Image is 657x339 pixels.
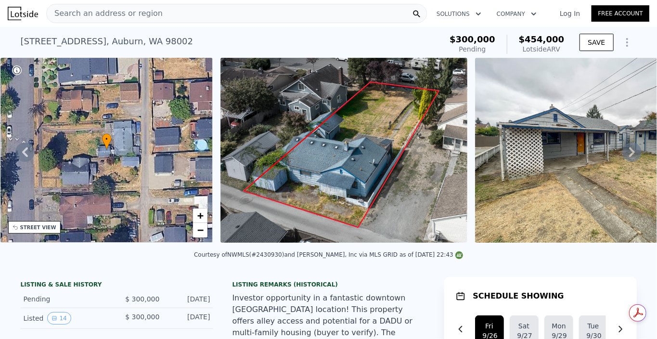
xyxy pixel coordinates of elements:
[47,312,71,325] button: View historical data
[24,312,109,325] div: Listed
[197,224,204,236] span: −
[24,294,109,304] div: Pending
[473,290,564,302] h1: SCHEDULE SHOWING
[220,58,467,243] img: Sale: 169648148 Parcel: 97683617
[102,135,112,143] span: •
[125,313,159,321] span: $ 300,000
[552,321,566,331] div: Mon
[519,44,565,54] div: Lotside ARV
[489,5,544,23] button: Company
[194,251,463,258] div: Courtesy of NWMLS (#2430930) and [PERSON_NAME], Inc via MLS GRID as of [DATE] 22:43
[167,294,210,304] div: [DATE]
[587,321,600,331] div: Tue
[193,223,207,237] a: Zoom out
[548,9,592,18] a: Log In
[580,34,613,51] button: SAVE
[455,251,463,259] img: NWMLS Logo
[20,224,56,231] div: STREET VIEW
[167,312,210,325] div: [DATE]
[592,5,649,22] a: Free Account
[102,133,112,150] div: •
[429,5,489,23] button: Solutions
[483,321,496,331] div: Fri
[47,8,163,19] span: Search an address or region
[193,209,207,223] a: Zoom in
[232,281,425,288] div: Listing Remarks (Historical)
[517,321,531,331] div: Sat
[618,33,637,52] button: Show Options
[8,7,38,20] img: Lotside
[450,34,495,44] span: $300,000
[197,209,204,222] span: +
[450,44,495,54] div: Pending
[21,281,213,290] div: LISTING & SALE HISTORY
[519,34,565,44] span: $454,000
[21,35,193,48] div: [STREET_ADDRESS] , Auburn , WA 98002
[125,295,159,303] span: $ 300,000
